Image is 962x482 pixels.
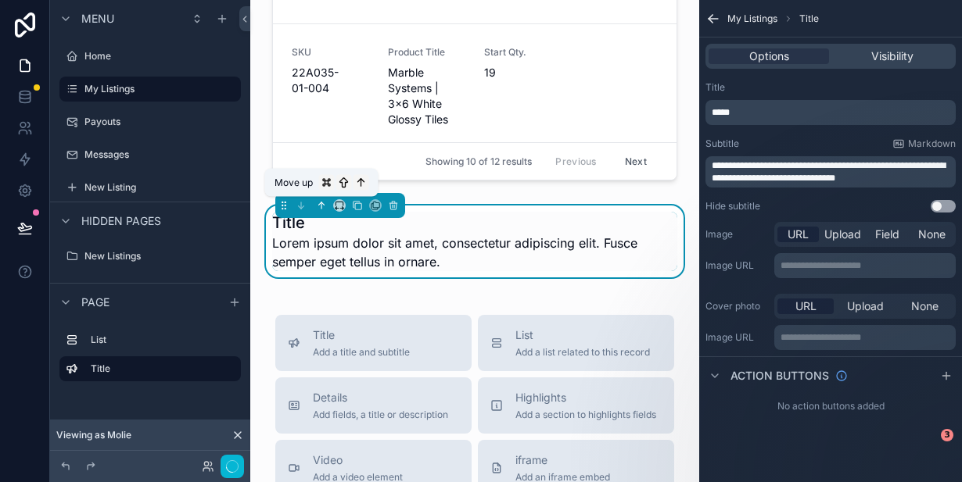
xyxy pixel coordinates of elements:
span: Visibility [871,48,914,64]
span: Menu [81,11,114,27]
span: None [911,298,939,314]
div: scrollable content [774,325,956,350]
h1: Title [272,212,677,234]
span: Add a title and subtitle [313,346,410,359]
a: Home [59,44,241,69]
span: Hidden pages [81,213,161,229]
iframe: Intercom notifications message [649,330,962,440]
label: Image [705,228,768,241]
span: Markdown [908,137,956,150]
button: HighlightsAdd a section to highlights fields [478,377,674,434]
label: New Listing [84,181,238,194]
span: Showing 10 of 12 results [425,155,532,167]
span: Title [799,12,819,25]
label: Payouts [84,116,238,128]
span: Add a list related to this record [515,346,650,359]
span: Options [749,48,789,64]
span: Viewing as Molie [56,429,131,441]
iframe: Intercom live chat [909,429,946,466]
button: Next [614,149,658,173]
label: List [91,334,235,346]
span: Field [875,227,899,242]
span: None [918,227,946,242]
span: Highlights [515,390,656,405]
label: Home [84,50,238,62]
a: New Listings [59,244,241,269]
span: Lorem ipsum dolor sit amet, consectetur adipiscing elit. Fusce semper eget tellus in ornare. [272,234,677,271]
div: scrollable content [50,320,250,397]
span: My Listings [727,12,777,25]
label: Subtitle [705,137,739,150]
label: New Listings [84,250,238,262]
span: Move up [275,177,313,189]
span: Page [81,295,109,310]
span: Details [313,390,448,405]
a: My Listings [59,77,241,102]
a: Markdown [892,137,956,150]
span: Add a section to highlights fields [515,409,656,421]
span: List [515,327,650,343]
label: Image URL [705,259,768,272]
span: Title [313,327,410,343]
div: scrollable content [774,253,956,278]
button: ListAdd a list related to this record [478,315,674,371]
span: Video [313,452,403,468]
span: URL [795,298,817,314]
button: DetailsAdd fields, a title or description [275,377,472,434]
div: scrollable content [705,100,956,125]
label: Title [91,362,228,375]
a: New Listing [59,175,241,200]
a: Payouts [59,109,241,134]
span: Upload [824,227,861,242]
button: TitleAdd a title and subtitle [275,315,472,371]
div: scrollable content [705,156,956,187]
label: Title [705,81,725,94]
span: iframe [515,452,610,468]
a: Messages [59,142,241,167]
span: Add fields, a title or description [313,409,448,421]
label: My Listings [84,83,232,95]
label: Messages [84,148,238,161]
span: 3 [941,429,953,441]
label: Hide subtitle [705,200,760,212]
label: Cover photo [705,300,768,312]
span: URL [788,227,809,242]
span: Upload [847,298,884,314]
